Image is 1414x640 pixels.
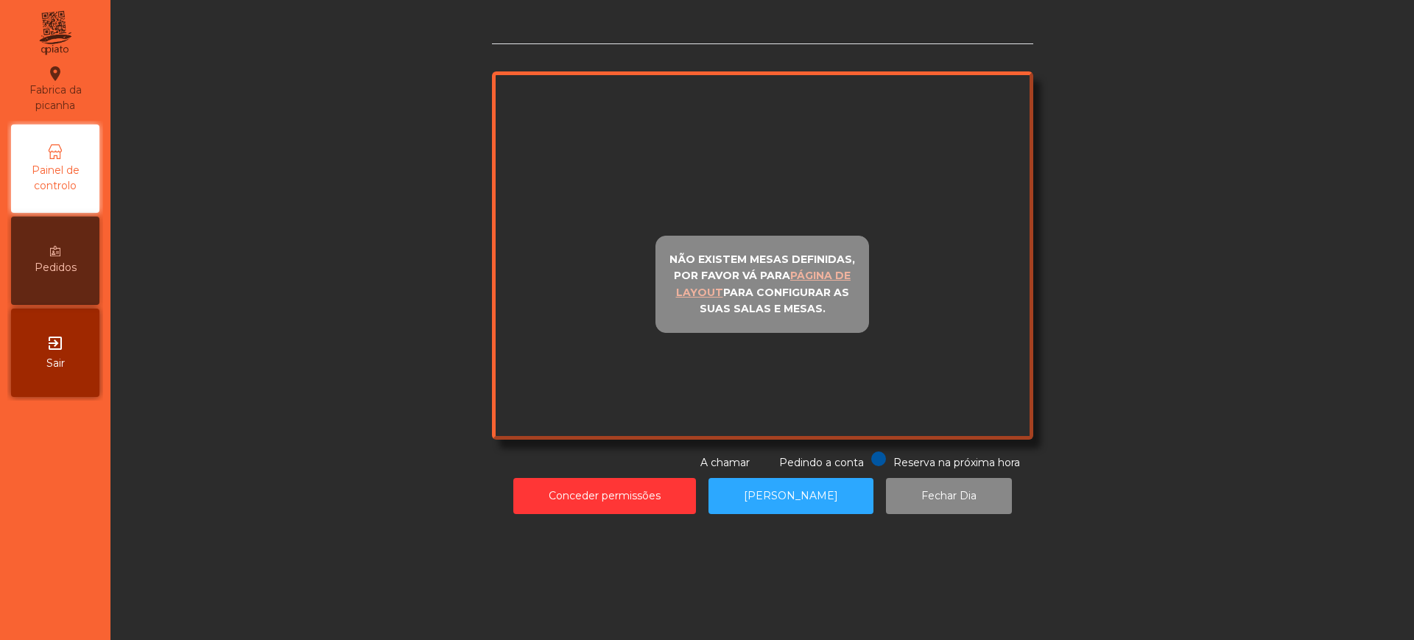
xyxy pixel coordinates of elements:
span: Reserva na próxima hora [893,456,1020,469]
span: Painel de controlo [15,163,96,194]
i: location_on [46,65,64,82]
span: Sair [46,356,65,371]
img: qpiato [37,7,73,59]
button: Fechar Dia [886,478,1012,514]
i: exit_to_app [46,334,64,352]
span: Pedidos [35,260,77,275]
button: [PERSON_NAME] [708,478,873,514]
span: Pedindo a conta [779,456,864,469]
div: Fabrica da picanha [12,65,99,113]
button: Conceder permissões [513,478,696,514]
span: A chamar [700,456,750,469]
u: página de layout [676,269,851,299]
p: Não existem mesas definidas, por favor vá para para configurar as suas salas e mesas. [662,251,862,317]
